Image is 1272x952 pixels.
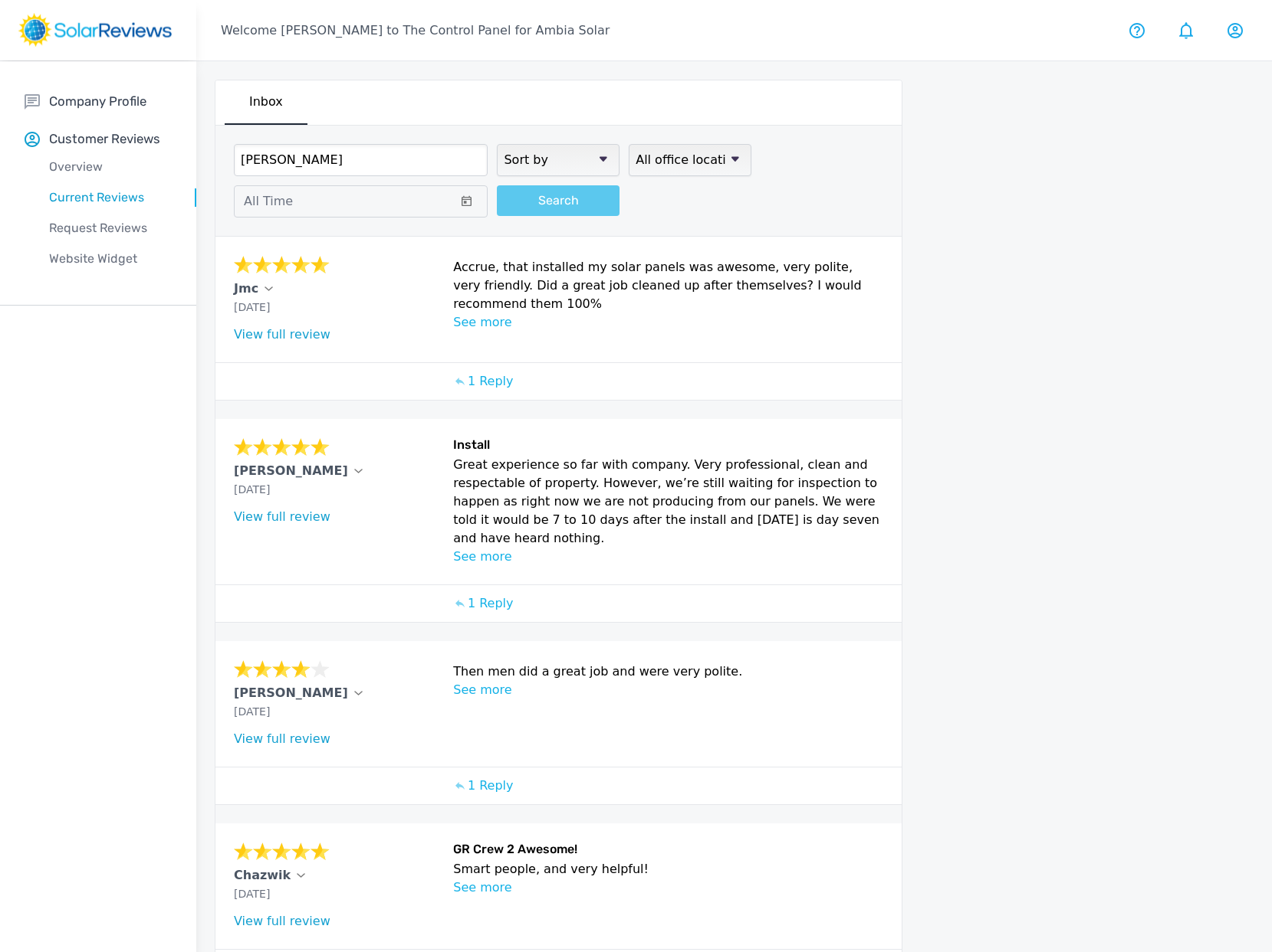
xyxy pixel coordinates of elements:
[234,509,330,524] a: View full review
[25,219,196,237] p: Request Reviews
[234,684,348,702] p: [PERSON_NAME]
[468,777,514,795] p: 1 Reply
[234,327,330,342] a: View full review
[497,185,620,216] button: Search
[234,888,270,900] span: [DATE]
[25,244,196,274] a: Website Widget
[25,158,196,176] p: Overview
[234,914,330,928] a: View full review
[49,92,146,111] p: Company Profile
[221,21,610,40] p: Welcome [PERSON_NAME] to The Control Panel for Ambia Solar
[234,705,270,718] span: [DATE]
[453,313,883,332] p: See more
[453,842,883,860] h6: GR Crew 2 Awesome!
[25,152,196,182] a: Overview
[249,93,283,111] p: Inbox
[453,681,883,699] p: See more
[49,129,160,149] p: Customer Reviews
[234,301,270,313] span: [DATE]
[453,860,883,878] p: Smart people, and very helpful!
[468,372,514,391] p: 1 Reply
[453,662,883,681] p: Then men did a great job and were very polite.
[234,483,270,496] span: [DATE]
[234,280,258,298] p: Jmc
[25,250,196,268] p: Website Widget
[234,866,291,885] p: Chazwik
[453,878,883,897] p: See more
[453,456,883,548] p: Great experience so far with company. Very professional, clean and respectable of property. Howev...
[234,185,488,218] button: All Time
[25,188,196,207] p: Current Reviews
[453,258,883,313] p: Accrue, that installed my solar panels was awesome, very polite, very friendly. Did a great job c...
[234,144,488,176] input: Search
[244,194,293,208] span: All Time
[234,731,330,746] a: View full review
[234,462,348,480] p: [PERSON_NAME]
[25,213,196,244] a: Request Reviews
[468,594,514,613] p: 1 Reply
[453,437,883,456] h6: Install
[453,548,883,566] p: See more
[25,182,196,213] a: Current Reviews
